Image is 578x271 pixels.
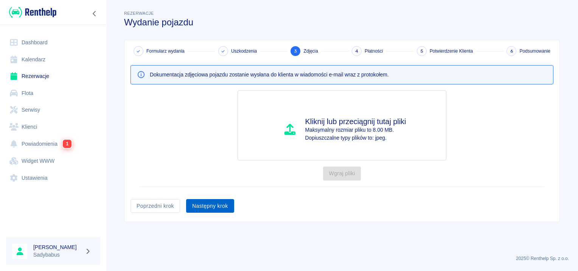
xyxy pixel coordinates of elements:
h6: [PERSON_NAME] [33,243,82,251]
span: 3 [294,47,297,55]
span: 6 [510,47,513,55]
p: Dopiuszczalne typy plików to: jpeg. [305,134,406,142]
a: Ustawienia [6,170,100,187]
span: 1 [63,140,71,148]
span: 4 [355,47,358,55]
h3: Wydanie pojazdu [124,17,560,28]
a: Dashboard [6,34,100,51]
button: Zwiń nawigację [89,9,100,19]
a: Rezerwacje [6,68,100,85]
a: Serwisy [6,101,100,118]
a: Widget WWW [6,153,100,170]
span: Uszkodzenia [231,48,257,55]
a: Renthelp logo [6,6,56,19]
span: Płatności [365,48,383,55]
p: Sadybabus [33,251,82,259]
span: Podsumowanie [519,48,550,55]
span: Formularz wydania [146,48,185,55]
span: 5 [420,47,423,55]
span: Potwierdzenie Klienta [430,48,473,55]
a: Powiadomienia1 [6,135,100,153]
a: Klienci [6,118,100,135]
button: Następny krok [186,199,234,213]
img: Renthelp logo [9,6,56,19]
h4: Kliknij lub przeciągnij tutaj pliki [305,117,406,126]
a: Flota [6,85,100,102]
p: Dokumentacja zdjęciowa pojazdu zostanie wysłana do klienta w wiadomości e-mail wraz z protokołem. [150,71,389,79]
button: Poprzedni krok [131,199,180,213]
span: Rezerwacje [124,11,154,16]
p: 2025 © Renthelp Sp. z o.o. [115,255,569,262]
span: Zdjęcia [303,48,318,55]
p: Maksymalny rozmiar pliku to 8.00 MB. [305,126,406,134]
a: Kalendarz [6,51,100,68]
